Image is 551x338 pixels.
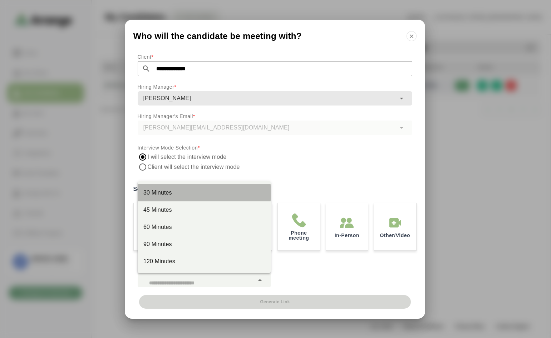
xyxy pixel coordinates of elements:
[143,223,265,231] div: 60 Minutes
[292,213,306,227] img: Phone meeting
[138,112,412,121] p: Hiring Manager's Email
[340,216,354,230] img: In-Person
[284,230,314,240] p: Phone meeting
[143,257,265,266] div: 120 Minutes
[133,184,417,194] label: Select a meeting mode
[380,233,410,238] p: Other/Video
[138,83,412,91] p: Hiring Manager
[388,216,402,230] img: In-Person
[138,53,412,61] p: Client
[148,152,227,162] label: I will select the interview mode
[143,188,265,197] div: 30 Minutes
[138,143,412,152] p: Interview Mode Selection
[335,233,359,238] p: In-Person
[143,206,265,214] div: 45 Minutes
[148,162,241,172] label: Client will select the interview mode
[133,32,302,40] span: Who will the candidate be meeting with?
[143,240,265,249] div: 90 Minutes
